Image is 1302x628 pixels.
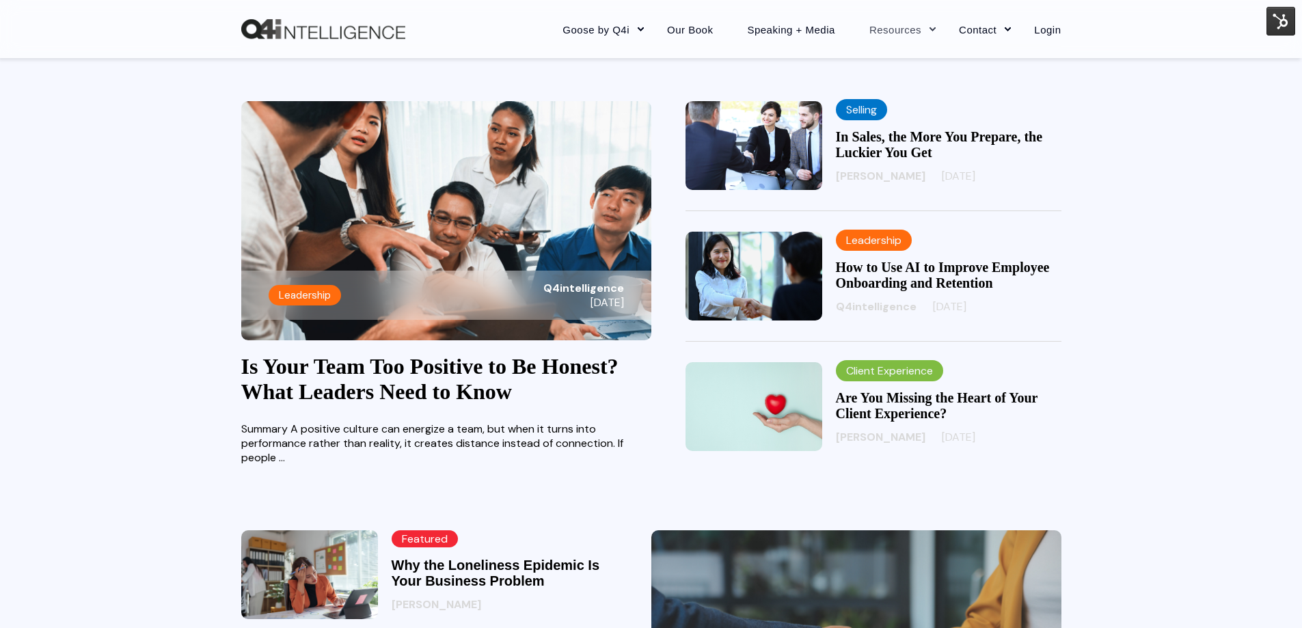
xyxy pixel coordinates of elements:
[241,101,651,340] img: Is Your Team Too Positive to Be Honest? What Leaders Need to Know
[241,101,651,340] a: Is Your Team Too Positive to Be Honest? What Leaders Need to Know Leadership Q4intelligence [DATE]
[836,430,925,444] span: [PERSON_NAME]
[241,422,651,465] p: Summary A positive culture can energize a team, but when it turns into performance rather than re...
[686,101,822,190] img: In Sales, the More You Prepare, the Luckier You Get
[836,390,1038,421] a: Are You Missing the Heart of Your Client Experience?
[836,230,912,251] label: Leadership
[836,129,1043,160] a: In Sales, the More You Prepare, the Luckier You Get
[942,169,975,183] span: [DATE]
[686,362,822,451] img: Are You Missing the Heart of Your Client Experience?
[543,281,624,295] span: Q4intelligence
[836,169,925,183] span: [PERSON_NAME]
[392,530,458,547] span: Featured
[392,597,481,612] span: [PERSON_NAME]
[942,430,975,444] span: [DATE]
[241,19,405,40] img: Q4intelligence, LLC logo
[1266,7,1295,36] img: HubSpot Tools Menu Toggle
[933,299,966,314] span: [DATE]
[686,232,822,320] img: How to Use AI to Improve Employee Onboarding and Retention
[241,530,378,619] img: Why the Loneliness Epidemic Is Your Business Problem
[392,558,600,588] a: Why the Loneliness Epidemic Is Your Business Problem
[836,99,887,120] label: Selling
[269,285,341,305] label: Leadership
[836,260,1050,290] a: How to Use AI to Improve Employee Onboarding and Retention
[836,299,917,314] span: Q4intelligence
[836,360,943,381] label: Client Experience
[543,295,624,310] span: [DATE]
[241,354,619,404] a: Is Your Team Too Positive to Be Honest? What Leaders Need to Know
[241,19,405,40] a: Back to Home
